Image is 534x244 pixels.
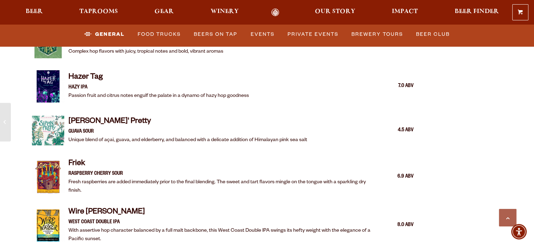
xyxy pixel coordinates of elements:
[262,8,289,17] a: Odell Home
[68,170,375,178] p: RASPBERRY CHERRY SOUR
[21,8,47,17] a: Beer
[387,8,422,17] a: Impact
[248,26,277,42] a: Events
[32,209,64,242] img: Item Thumbnail
[68,227,375,244] p: With assertive hop character balanced by a full malt backbone, this West Coast Double IPA swings ...
[79,9,118,14] span: Taprooms
[310,8,360,17] a: Our Story
[26,9,43,14] span: Beer
[32,114,64,147] img: Item Thumbnail
[68,178,375,195] p: Fresh raspberries are added immediately prior to the final blending. The sweet and tart flavors m...
[191,26,240,42] a: Beers on Tap
[68,136,307,145] p: Unique blend of açai, guava, and elderberry, and balanced with a delicate addition of Himalayan p...
[68,207,375,218] h4: Wire [PERSON_NAME]
[511,224,527,239] div: Accessibility Menu
[349,26,406,42] a: Brewery Tours
[75,8,123,17] a: Taprooms
[68,128,307,136] p: GUAVA SOUR
[81,26,127,42] a: General
[378,221,414,230] div: 8.0 ABV
[68,159,375,170] h4: Friek
[454,9,499,14] span: Beer Finder
[68,84,249,92] p: HAZY IPA
[206,8,243,17] a: Winery
[499,209,516,226] a: Scroll to top
[68,72,249,84] h4: Hazer Tag
[135,26,184,42] a: Food Trucks
[378,126,414,135] div: 4.5 ABV
[68,117,307,128] h4: [PERSON_NAME]' Pretty
[154,9,174,14] span: Gear
[32,161,64,193] img: Item Thumbnail
[392,9,418,14] span: Impact
[315,9,355,14] span: Our Story
[211,9,239,14] span: Winery
[378,172,414,182] div: 6.9 ABV
[285,26,341,42] a: Private Events
[450,8,503,17] a: Beer Finder
[68,218,375,227] p: West Coast Double IPA
[32,70,64,103] img: Item Thumbnail
[413,26,453,42] a: Beer Club
[68,48,223,56] p: Complex hop flavors with juicy, tropical notes and bold, vibrant aromas
[68,92,249,100] p: Passion fruit and citrus notes engulf the palate in a dynamo of hazy hop goodness
[150,8,178,17] a: Gear
[378,82,414,91] div: 7.0 ABV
